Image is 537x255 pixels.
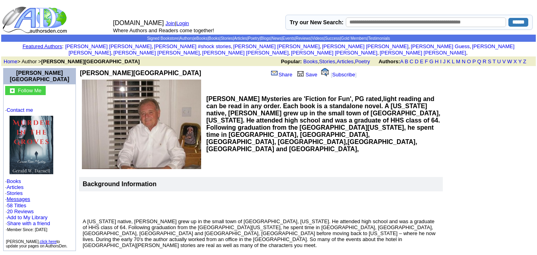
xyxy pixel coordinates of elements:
[281,58,533,64] font: , , ,
[321,68,329,76] img: alert.gif
[233,43,320,49] a: [PERSON_NAME] [PERSON_NAME]
[400,58,403,64] a: A
[467,58,471,64] a: O
[7,208,34,214] a: 20 Reviews
[271,36,281,41] a: News
[410,45,411,49] font: i
[312,36,324,41] a: Videos
[331,72,332,78] font: [
[483,58,486,64] a: R
[488,58,491,64] a: S
[303,58,318,64] a: Books
[6,214,50,232] font: · · ·
[405,58,408,64] a: B
[325,36,340,41] a: Success
[7,184,24,190] a: Articles
[147,36,178,41] a: Signed Bookstore
[113,19,164,26] font: [DOMAIN_NAME]
[4,58,140,64] font: > Author >
[7,220,50,226] a: Share with a friend
[179,36,193,41] a: Authors
[295,72,318,78] a: Save
[507,58,512,64] a: W
[477,58,481,64] a: Q
[319,58,335,64] a: Stories
[7,190,23,196] a: Stories
[443,58,446,64] a: J
[368,36,390,41] a: Testimonials
[332,72,355,78] a: Subscribe
[4,58,17,64] a: Home
[271,70,278,76] img: share_page.gif
[472,58,475,64] a: P
[82,80,201,169] img: See larger image
[7,228,48,232] font: Member Since: [DATE]
[296,36,311,41] a: Reviews
[202,50,289,56] a: [PERSON_NAME] [PERSON_NAME]
[415,58,418,64] a: D
[518,58,521,64] a: Y
[447,58,451,64] a: K
[514,58,517,64] a: X
[40,239,56,244] a: click here
[467,51,468,55] font: i
[497,58,501,64] a: U
[341,36,367,41] a: Gold Members
[234,36,247,41] a: Articles
[113,27,214,33] font: Where Authors and Readers come together!
[321,45,322,49] font: i
[201,51,202,55] font: i
[83,218,439,248] p: A [US_STATE] native, [PERSON_NAME] grew up in the small town of [GEOGRAPHIC_DATA], [US_STATE]. He...
[65,43,151,49] a: [PERSON_NAME] [PERSON_NAME]
[18,87,41,93] a: Follow Me
[281,58,302,64] b: Popular:
[5,196,30,202] font: ·
[411,43,469,49] a: [PERSON_NAME] Guess
[194,36,207,41] a: eBooks
[261,36,271,41] a: Blogs
[420,58,423,64] a: E
[68,43,514,56] a: [PERSON_NAME] [PERSON_NAME]
[355,58,370,64] a: Poetry
[462,58,465,64] a: N
[65,43,514,56] font: , , , , , , , , , ,
[440,58,442,64] a: I
[379,51,380,55] font: i
[153,45,154,49] font: i
[112,51,113,55] font: i
[378,58,400,64] b: Authors:
[380,50,466,56] a: [PERSON_NAME] [PERSON_NAME]
[492,58,496,64] a: T
[5,107,74,233] font: · · · ·
[10,70,70,82] font: [PERSON_NAME][GEOGRAPHIC_DATA]
[270,72,293,78] a: Share
[429,58,433,64] a: G
[283,36,295,41] a: Events
[23,43,64,49] font: :
[209,36,220,41] a: Books
[41,58,140,64] b: [PERSON_NAME][GEOGRAPHIC_DATA]
[80,70,201,76] b: [PERSON_NAME][GEOGRAPHIC_DATA]
[7,178,21,184] a: Books
[10,88,15,93] img: gc.jpg
[7,202,26,208] a: 58 Titles
[337,58,354,64] a: Articles
[248,36,260,41] a: Poetry
[2,6,69,34] img: logo_ad.gif
[456,58,460,64] a: M
[452,58,455,64] a: L
[221,36,233,41] a: Stories
[113,50,200,56] a: [PERSON_NAME] [PERSON_NAME]
[7,196,30,202] a: Messages
[176,20,189,26] a: Login
[206,95,440,152] b: [PERSON_NAME] Mysteries are 'Fiction for Fun', PG rated,light reading and can be read in any orde...
[296,70,305,76] img: library.gif
[425,58,428,64] a: F
[7,214,48,220] a: Add to My Library
[409,58,413,64] a: C
[10,116,53,174] img: 80677.jpg
[6,202,50,232] font: · ·
[290,51,291,55] font: i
